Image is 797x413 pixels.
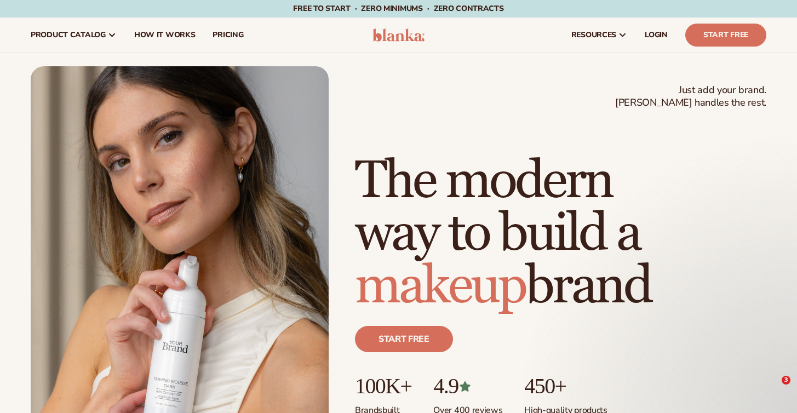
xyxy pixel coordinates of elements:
[636,18,676,53] a: LOGIN
[645,31,668,39] span: LOGIN
[372,28,425,42] img: logo
[563,18,636,53] a: resources
[355,374,411,398] p: 100K+
[433,374,502,398] p: 4.9
[355,155,766,313] h1: The modern way to build a brand
[685,24,766,47] a: Start Free
[759,376,785,402] iframe: Intercom live chat
[355,254,525,318] span: makeup
[31,31,106,39] span: product catalog
[782,376,790,385] span: 3
[615,84,766,110] span: Just add your brand. [PERSON_NAME] handles the rest.
[293,3,503,14] span: Free to start · ZERO minimums · ZERO contracts
[22,18,125,53] a: product catalog
[524,374,607,398] p: 450+
[125,18,204,53] a: How It Works
[355,326,453,352] a: Start free
[571,31,616,39] span: resources
[134,31,196,39] span: How It Works
[204,18,252,53] a: pricing
[213,31,243,39] span: pricing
